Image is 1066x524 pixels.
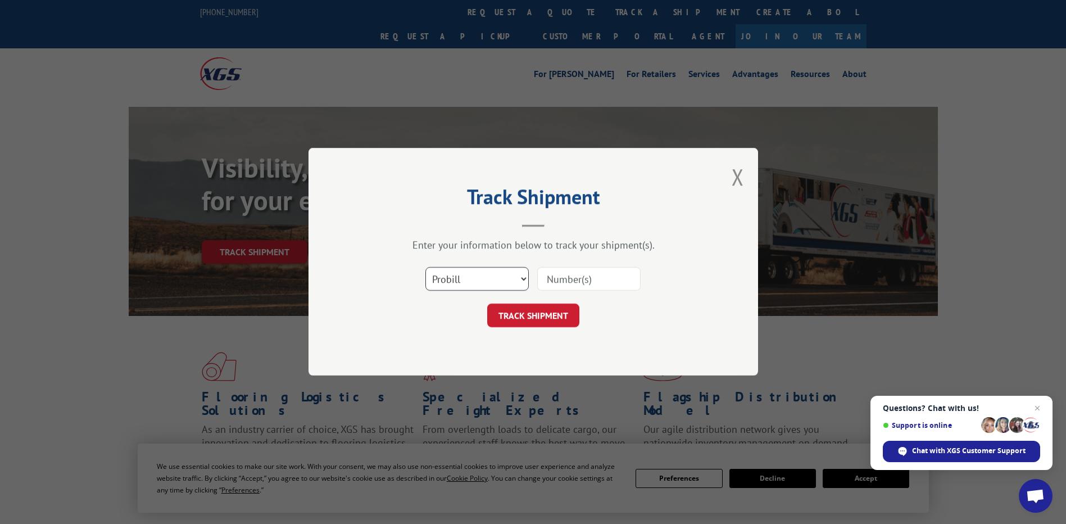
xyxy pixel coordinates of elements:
[365,189,702,210] h2: Track Shipment
[912,446,1026,456] span: Chat with XGS Customer Support
[1031,401,1044,415] span: Close chat
[365,239,702,252] div: Enter your information below to track your shipment(s).
[732,162,744,192] button: Close modal
[883,421,977,430] span: Support is online
[1019,479,1053,513] div: Open chat
[487,304,579,328] button: TRACK SHIPMENT
[883,441,1040,462] div: Chat with XGS Customer Support
[883,404,1040,413] span: Questions? Chat with us!
[537,268,641,291] input: Number(s)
